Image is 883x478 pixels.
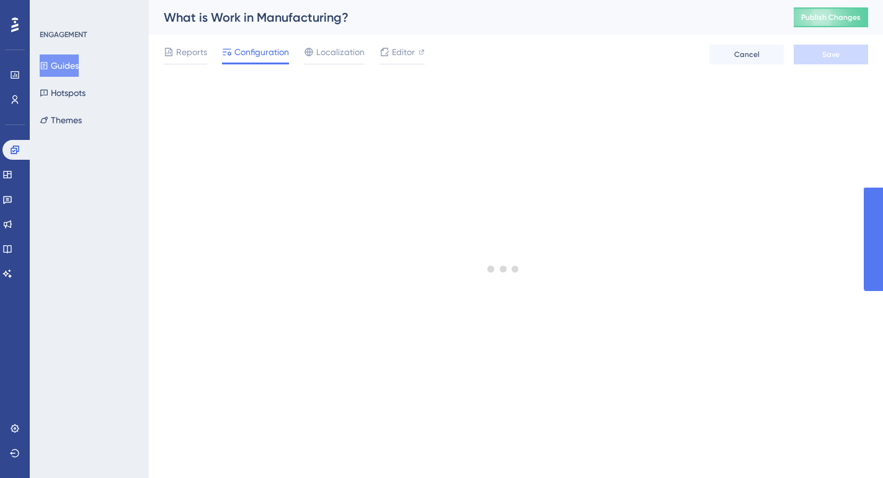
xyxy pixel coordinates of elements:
[831,429,868,466] iframe: UserGuiding AI Assistant Launcher
[801,12,861,22] span: Publish Changes
[392,45,415,59] span: Editor
[794,45,868,64] button: Save
[164,9,763,26] div: What is Work in Manufacturing?
[176,45,207,59] span: Reports
[822,50,840,59] span: Save
[40,82,86,104] button: Hotspots
[40,30,87,40] div: ENGAGEMENT
[734,50,760,59] span: Cancel
[234,45,289,59] span: Configuration
[794,7,868,27] button: Publish Changes
[316,45,365,59] span: Localization
[40,54,79,77] button: Guides
[40,109,82,131] button: Themes
[709,45,784,64] button: Cancel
